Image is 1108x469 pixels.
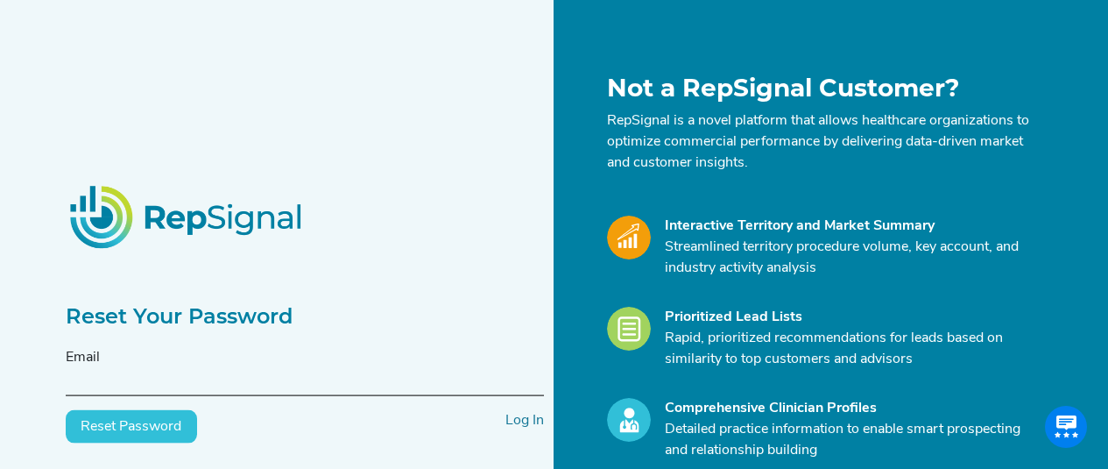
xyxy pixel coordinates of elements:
[665,398,1033,419] div: Comprehensive Clinician Profiles
[607,216,651,259] img: Market_Icon.a700a4ad.svg
[66,410,197,444] button: Reset Password
[665,328,1033,370] p: Rapid, prioritized recommendations for leads based on similarity to top customers and advisors
[607,398,651,442] img: Profile_Icon.739e2aba.svg
[505,414,544,428] a: Log In
[665,216,1033,237] div: Interactive Territory and Market Summary
[66,347,100,368] label: Email
[607,110,1033,174] p: RepSignal is a novel platform that allows healthcare organizations to optimize commercial perform...
[607,74,1033,103] h1: Not a RepSignal Customer?
[665,237,1033,279] p: Streamlined territory procedure volume, key account, and industry activity analysis
[48,164,327,269] img: RepSignalLogo.20539ed3.png
[665,419,1033,461] p: Detailed practice information to enable smart prospecting and relationship building
[607,307,651,351] img: Leads_Icon.28e8c528.svg
[66,304,544,330] h2: Reset Your Password
[665,307,1033,328] div: Prioritized Lead Lists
